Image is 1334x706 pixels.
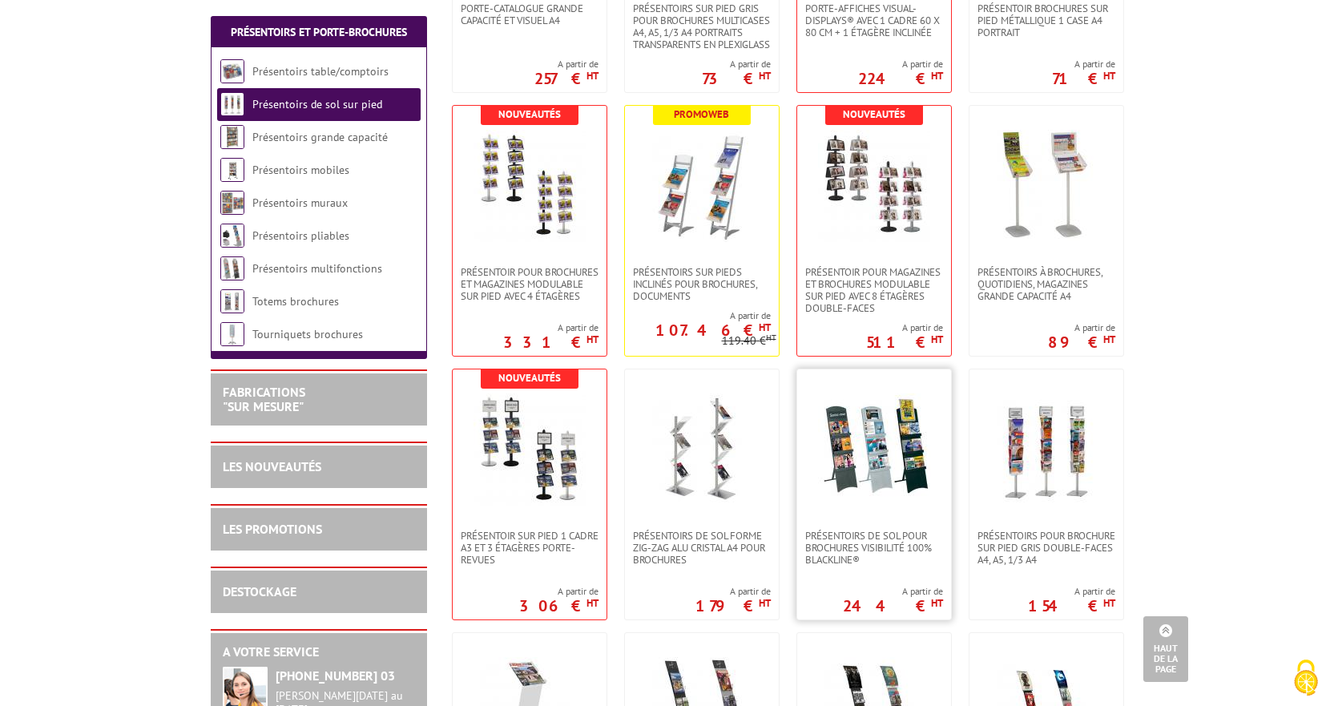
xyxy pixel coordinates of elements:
[252,97,382,111] a: Présentoirs de sol sur pied
[1103,596,1115,610] sup: HT
[702,74,771,83] p: 73 €
[453,530,607,566] a: Présentoir sur pied 1 cadre A3 et 3 étagères porte-revues
[1103,333,1115,346] sup: HT
[1028,585,1115,598] span: A partir de
[1052,74,1115,83] p: 71 €
[931,596,943,610] sup: HT
[534,58,598,71] span: A partir de
[498,107,561,121] b: Nouveautés
[805,2,943,38] span: PORTE-AFFICHES VISUAL-DISPLAYS® AVEC 1 CADRE 60 X 80 CM + 1 ÉTAGÈRE INCLINÉE
[969,530,1123,566] a: Présentoirs pour brochure sur pied GRIS double-faces A4, A5, 1/3 A4
[519,585,598,598] span: A partir de
[252,196,348,210] a: Présentoirs muraux
[766,332,776,343] sup: HT
[759,321,771,334] sup: HT
[1052,58,1115,71] span: A partir de
[674,107,729,121] b: Promoweb
[1278,652,1334,706] button: Cookies (fenêtre modale)
[252,130,388,144] a: Présentoirs grande capacité
[453,266,607,302] a: présentoir pour brochures et magazines modulable sur pied avec 4 étagères
[843,107,905,121] b: Nouveautés
[1103,69,1115,83] sup: HT
[223,521,322,537] a: LES PROMOTIONS
[1286,658,1326,698] img: Cookies (fenêtre modale)
[646,130,758,242] img: Présentoirs sur pieds inclinés pour brochures, documents
[223,384,305,414] a: FABRICATIONS"Sur Mesure"
[1048,321,1115,334] span: A partir de
[702,58,771,71] span: A partir de
[586,69,598,83] sup: HT
[461,530,598,566] span: Présentoir sur pied 1 cadre A3 et 3 étagères porte-revues
[223,583,296,599] a: DESTOCKAGE
[977,530,1115,566] span: Présentoirs pour brochure sur pied GRIS double-faces A4, A5, 1/3 A4
[220,92,244,116] img: Présentoirs de sol sur pied
[625,530,779,566] a: Présentoirs de sol forme ZIG-ZAG Alu Cristal A4 pour brochures
[220,191,244,215] img: Présentoirs muraux
[977,2,1115,38] span: Présentoir brochures sur pied métallique 1 case A4 Portrait
[220,289,244,313] img: Totems brochures
[977,266,1115,302] span: Présentoirs à brochures, quotidiens, magazines grande capacité A4
[722,335,776,347] p: 119.40 €
[805,266,943,314] span: présentoir pour magazines et brochures modulable sur pied avec 8 étagères double-faces
[625,309,771,322] span: A partir de
[797,530,951,566] a: Présentoirs de sol pour brochures visibilité 100% Blackline®
[805,530,943,566] span: Présentoirs de sol pour brochures visibilité 100% Blackline®
[220,158,244,182] img: Présentoirs mobiles
[633,530,771,566] span: Présentoirs de sol forme ZIG-ZAG Alu Cristal A4 pour brochures
[252,228,349,243] a: Présentoirs pliables
[223,645,415,660] h2: A votre service
[252,64,389,79] a: Présentoirs table/comptoirs
[866,337,943,347] p: 511 €
[252,163,349,177] a: Présentoirs mobiles
[252,261,382,276] a: Présentoirs multifonctions
[858,74,943,83] p: 224 €
[1048,337,1115,347] p: 89 €
[1028,601,1115,611] p: 154 €
[931,69,943,83] sup: HT
[220,59,244,83] img: Présentoirs table/comptoirs
[633,2,771,50] span: Présentoirs sur pied GRIS pour brochures multicases A4, A5, 1/3 A4 Portraits transparents en plex...
[474,393,586,506] img: Présentoir sur pied 1 cadre A3 et 3 étagères porte-revues
[990,130,1102,242] img: Présentoirs à brochures, quotidiens, magazines grande capacité A4
[695,585,771,598] span: A partir de
[646,393,758,506] img: Présentoirs de sol forme ZIG-ZAG Alu Cristal A4 pour brochures
[866,321,943,334] span: A partir de
[586,333,598,346] sup: HT
[503,321,598,334] span: A partir de
[843,585,943,598] span: A partir de
[220,256,244,280] img: Présentoirs multifonctions
[252,294,339,309] a: Totems brochures
[843,601,943,611] p: 244 €
[695,601,771,611] p: 179 €
[252,327,363,341] a: Tourniquets brochures
[223,458,321,474] a: LES NOUVEAUTÉS
[519,601,598,611] p: 306 €
[633,266,771,302] span: Présentoirs sur pieds inclinés pour brochures, documents
[818,130,930,242] img: présentoir pour magazines et brochures modulable sur pied avec 8 étagères double-faces
[625,266,779,302] a: Présentoirs sur pieds inclinés pour brochures, documents
[818,393,930,506] img: Présentoirs de sol pour brochures visibilité 100% Blackline®
[931,333,943,346] sup: HT
[858,58,943,71] span: A partir de
[461,2,598,26] span: Porte-Catalogue grande capacité et Visuel A4
[655,325,771,335] p: 107.46 €
[1143,616,1188,682] a: Haut de la page
[220,224,244,248] img: Présentoirs pliables
[503,337,598,347] p: 331 €
[231,25,407,39] a: Présentoirs et Porte-brochures
[474,130,586,242] img: présentoir pour brochures et magazines modulable sur pied avec 4 étagères
[220,125,244,149] img: Présentoirs grande capacité
[759,596,771,610] sup: HT
[586,596,598,610] sup: HT
[453,2,607,26] a: Porte-Catalogue grande capacité et Visuel A4
[276,668,395,684] strong: [PHONE_NUMBER] 03
[625,2,779,50] a: Présentoirs sur pied GRIS pour brochures multicases A4, A5, 1/3 A4 Portraits transparents en plex...
[990,393,1102,506] img: Présentoirs pour brochure sur pied GRIS double-faces A4, A5, 1/3 A4
[498,371,561,385] b: Nouveautés
[797,266,951,314] a: présentoir pour magazines et brochures modulable sur pied avec 8 étagères double-faces
[797,2,951,38] a: PORTE-AFFICHES VISUAL-DISPLAYS® AVEC 1 CADRE 60 X 80 CM + 1 ÉTAGÈRE INCLINÉE
[220,322,244,346] img: Tourniquets brochures
[461,266,598,302] span: présentoir pour brochures et magazines modulable sur pied avec 4 étagères
[534,74,598,83] p: 257 €
[969,2,1123,38] a: Présentoir brochures sur pied métallique 1 case A4 Portrait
